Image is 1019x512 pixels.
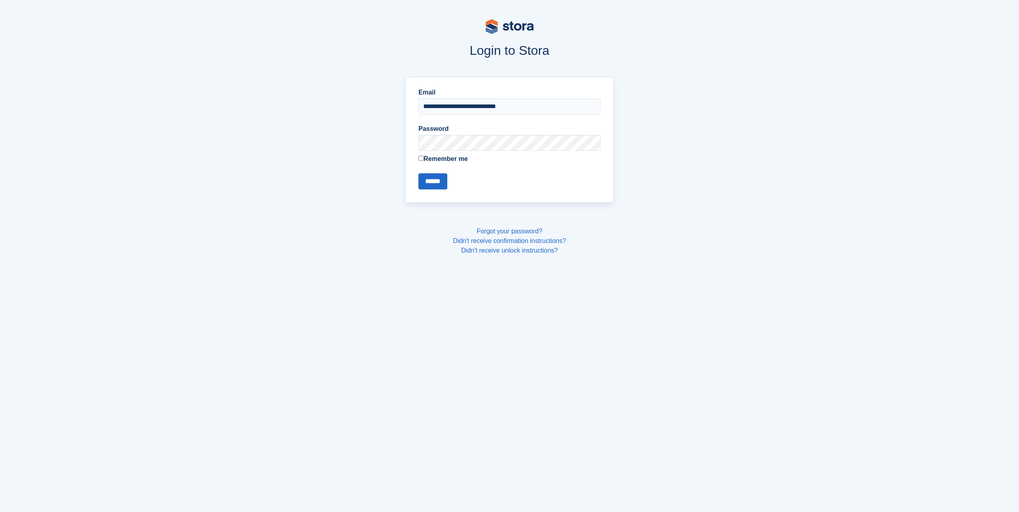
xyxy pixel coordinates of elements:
[477,228,543,235] a: Forgot your password?
[418,124,601,134] label: Password
[453,237,566,244] a: Didn't receive confirmation instructions?
[418,154,601,164] label: Remember me
[418,156,424,161] input: Remember me
[461,247,558,254] a: Didn't receive unlock instructions?
[253,43,767,58] h1: Login to Stora
[418,88,601,97] label: Email
[486,19,534,34] img: stora-logo-53a41332b3708ae10de48c4981b4e9114cc0af31d8433b30ea865607fb682f29.svg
